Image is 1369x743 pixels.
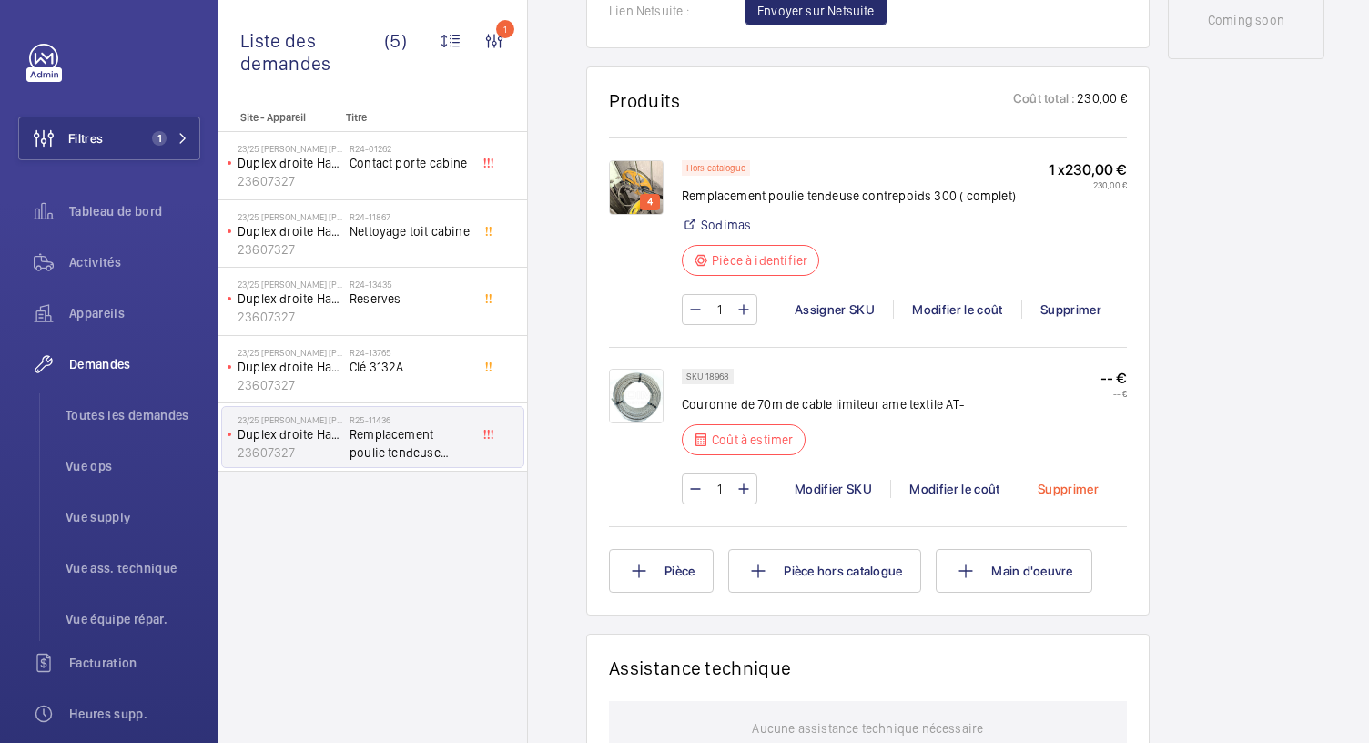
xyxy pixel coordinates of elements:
p: -- € [1100,369,1127,388]
span: Vue ops [66,457,200,475]
img: 1756365217408-a1bdb06a-a68b-46aa-b4a1-9e05ec386bed [609,160,664,215]
h2: R24-13765 [350,347,470,358]
p: Couronne de 70m de cable limiteur ame textile AT- [682,395,964,413]
p: SKU 18968 [686,373,729,380]
button: Pièce hors catalogue [728,549,921,593]
p: Coût à estimer [712,431,794,449]
p: 4 [644,194,656,210]
span: Heures supp. [69,705,200,723]
p: -- € [1100,388,1127,399]
span: Clé 3132A [350,358,470,376]
a: Sodimas [701,216,751,234]
div: Modifier le coût [890,480,1019,498]
p: Hors catalogue [686,165,745,171]
p: 23607327 [238,376,342,394]
div: Modifier SKU [776,480,890,498]
button: Pièce [609,549,714,593]
p: Duplex droite Hall B [238,425,342,443]
span: Liste des demandes [240,29,384,75]
p: 23607327 [238,172,342,190]
p: Titre [346,111,466,124]
p: Remplacement poulie tendeuse contrepoids 300 ( complet) [682,187,1016,205]
span: Envoyer sur Netsuite [757,2,875,20]
button: Filtres1 [18,117,200,160]
span: Toutes les demandes [66,406,200,424]
h2: R24-01262 [350,143,470,154]
span: Vue supply [66,508,200,526]
span: Contact porte cabine [350,154,470,172]
span: Vue équipe répar. [66,610,200,628]
p: Duplex droite Hall B [238,290,342,308]
img: g2QQ9pvd6kPwccTwC6yIhHCPoWCy2US028Hret7s_h8thHEo.png [609,369,664,423]
p: Coût total : [1013,89,1075,112]
p: Duplex droite Hall B [238,222,342,240]
span: Facturation [69,654,200,672]
span: Remplacement poulie tendeuse contrepoids 300 ( complet) [350,425,470,462]
span: Demandes [69,355,200,373]
p: Duplex droite Hall B [238,358,342,376]
span: Filtres [68,129,103,148]
p: 23607327 [238,308,342,326]
h1: Produits [609,89,681,112]
h2: R25-11436 [350,414,470,425]
p: 23/25 [PERSON_NAME] [PERSON_NAME] [238,211,342,222]
span: Appareils [69,304,200,322]
p: 23/25 [PERSON_NAME] [PERSON_NAME] [238,414,342,425]
div: Supprimer [1019,480,1117,498]
div: Supprimer [1021,300,1120,319]
p: 230,00 € [1049,179,1127,190]
p: 23607327 [238,443,342,462]
p: 23/25 [PERSON_NAME] [PERSON_NAME] [238,279,342,290]
span: 1 [152,131,167,146]
p: Coming soon [1208,11,1284,29]
h2: R24-13435 [350,279,470,290]
h1: Assistance technique [609,656,791,679]
p: 230,00 € [1075,89,1126,112]
div: Modifier le coût [893,300,1021,319]
p: 23/25 [PERSON_NAME] [PERSON_NAME] [238,347,342,358]
p: 23607327 [238,240,342,259]
span: Reserves [350,290,470,308]
h2: R24-11867 [350,211,470,222]
span: Activités [69,253,200,271]
p: Pièce à identifier [712,251,807,270]
button: Main d'oeuvre [936,549,1091,593]
p: 23/25 [PERSON_NAME] [PERSON_NAME] [238,143,342,154]
span: Tableau de bord [69,202,200,220]
p: Site - Appareil [218,111,339,124]
p: 1 x 230,00 € [1049,160,1127,179]
p: Duplex droite Hall B [238,154,342,172]
span: Nettoyage toit cabine [350,222,470,240]
span: Vue ass. technique [66,559,200,577]
div: Assigner SKU [776,300,893,319]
